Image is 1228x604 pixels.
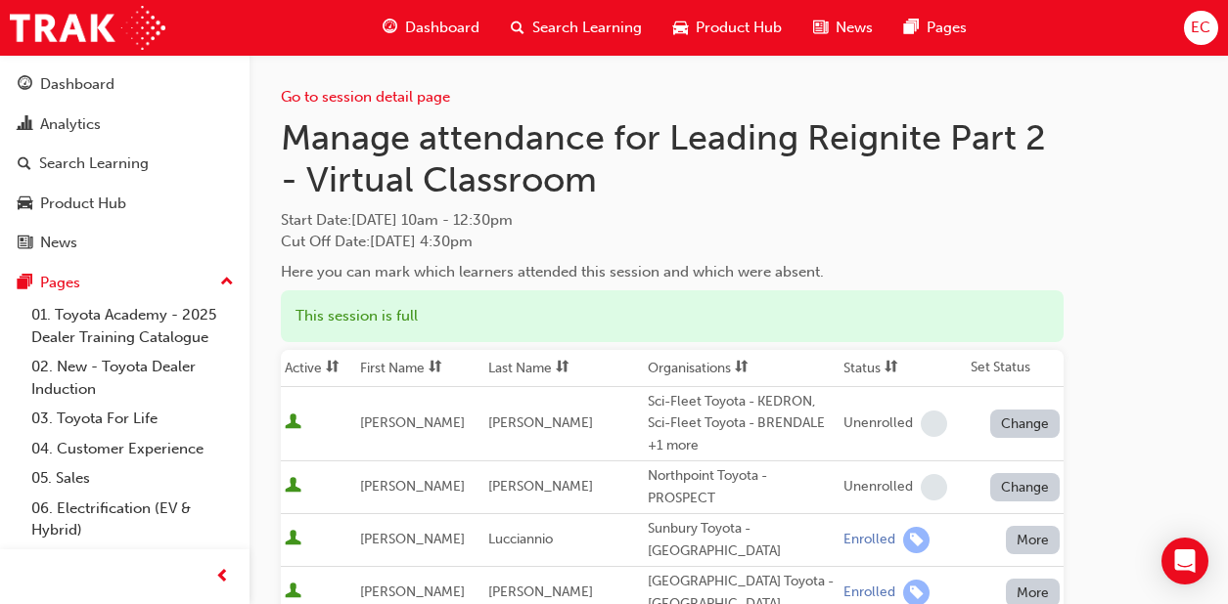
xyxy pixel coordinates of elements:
button: Pages [8,265,242,301]
span: [PERSON_NAME] [360,414,465,431]
span: guage-icon [18,76,32,94]
span: User is active [285,413,301,433]
span: chart-icon [18,116,32,134]
a: Search Learning [8,146,242,182]
span: sorting-icon [885,360,898,376]
th: Toggle SortBy [281,350,356,387]
span: sorting-icon [735,360,749,376]
a: Dashboard [8,66,242,103]
a: 06. Electrification (EV & Hybrid) [23,494,242,545]
span: news-icon [813,16,828,40]
span: car-icon [18,195,32,213]
button: DashboardAnalyticsSearch LearningProduct HubNews [8,63,242,265]
span: [PERSON_NAME] [488,414,593,431]
div: Open Intercom Messenger [1161,538,1208,584]
a: 04. Customer Experience [23,434,242,464]
div: Analytics [40,113,101,136]
a: News [8,225,242,261]
div: Sci-Fleet Toyota - KEDRON, Sci-Fleet Toyota - BRENDALE +1 more [648,391,836,457]
th: Toggle SortBy [356,350,484,387]
div: Enrolled [843,531,895,549]
a: 01. Toyota Academy - 2025 Dealer Training Catalogue [23,300,242,352]
div: Product Hub [40,193,126,215]
div: Northpoint Toyota - PROSPECT [648,465,836,509]
div: Enrolled [843,583,895,602]
div: Here you can mark which learners attended this session and which were absent. [281,261,1064,283]
button: Change [990,410,1061,438]
a: Analytics [8,107,242,143]
span: Lucciannio [488,531,553,547]
span: Product Hub [696,17,782,39]
a: car-iconProduct Hub [658,8,797,48]
a: 05. Sales [23,463,242,494]
span: sorting-icon [326,360,340,376]
div: News [40,232,77,254]
span: up-icon [220,270,234,295]
span: Start Date : [281,209,1064,232]
span: Cut Off Date : [DATE] 4:30pm [281,233,473,250]
span: User is active [285,477,301,496]
span: [PERSON_NAME] [360,583,465,600]
span: pages-icon [904,16,919,40]
div: Unenrolled [843,478,913,496]
a: Go to session detail page [281,88,450,106]
div: This session is full [281,290,1064,342]
a: 02. New - Toyota Dealer Induction [23,352,242,404]
button: More [1006,526,1061,554]
th: Toggle SortBy [840,350,966,387]
th: Toggle SortBy [484,350,644,387]
span: News [836,17,873,39]
span: search-icon [18,155,31,173]
span: Dashboard [405,17,479,39]
a: 07. Parts21 Certification [23,545,242,576]
span: guage-icon [383,16,397,40]
span: sorting-icon [429,360,442,376]
span: prev-icon [215,565,230,589]
span: car-icon [673,16,688,40]
a: Product Hub [8,186,242,222]
a: search-iconSearch Learning [495,8,658,48]
button: EC [1184,11,1218,45]
span: sorting-icon [556,360,569,376]
div: Search Learning [39,152,149,175]
span: learningRecordVerb_NONE-icon [921,410,947,437]
div: Sunbury Toyota - [GEOGRAPHIC_DATA] [648,518,836,562]
span: [PERSON_NAME] [360,531,465,547]
a: guage-iconDashboard [367,8,495,48]
span: [PERSON_NAME] [488,478,593,495]
span: Pages [927,17,967,39]
span: search-icon [511,16,524,40]
span: [DATE] 10am - 12:30pm [351,211,513,229]
div: Pages [40,272,80,294]
div: Unenrolled [843,414,913,433]
button: Change [990,473,1061,501]
span: learningRecordVerb_ENROLL-icon [903,527,930,553]
th: Toggle SortBy [644,350,840,387]
a: pages-iconPages [888,8,982,48]
span: User is active [285,582,301,602]
span: learningRecordVerb_NONE-icon [921,474,947,500]
th: Set Status [967,350,1064,387]
span: [PERSON_NAME] [488,583,593,600]
img: Trak [10,6,165,50]
span: EC [1191,17,1210,39]
div: Dashboard [40,73,114,96]
span: pages-icon [18,275,32,292]
span: [PERSON_NAME] [360,478,465,495]
span: news-icon [18,235,32,252]
a: 03. Toyota For Life [23,404,242,434]
span: Search Learning [532,17,642,39]
h1: Manage attendance for Leading Reignite Part 2 - Virtual Classroom [281,116,1064,201]
span: User is active [285,530,301,549]
a: news-iconNews [797,8,888,48]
